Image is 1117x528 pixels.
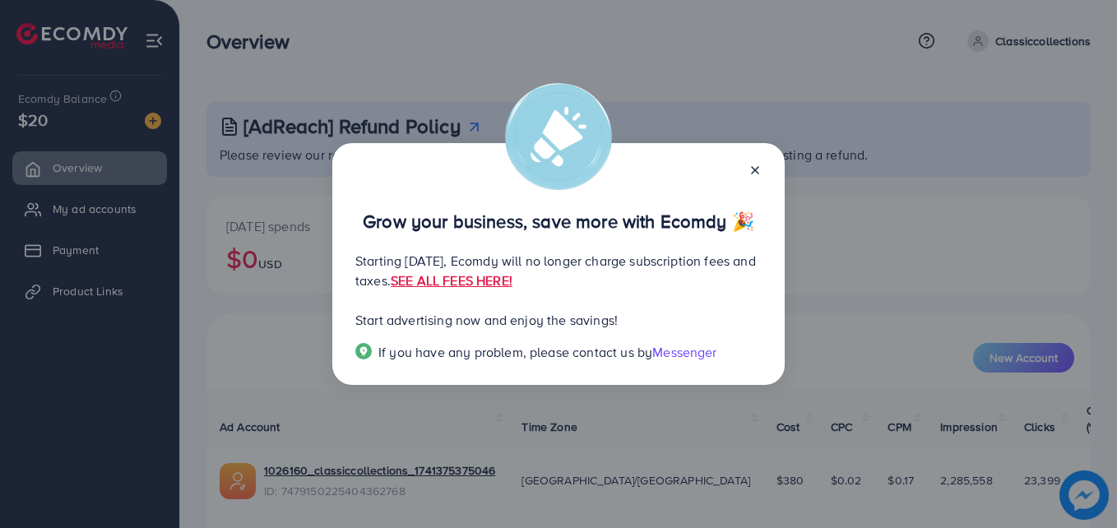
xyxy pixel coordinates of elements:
[355,251,762,290] p: Starting [DATE], Ecomdy will no longer charge subscription fees and taxes.
[378,343,652,361] span: If you have any problem, please contact us by
[391,271,512,289] a: SEE ALL FEES HERE!
[355,310,762,330] p: Start advertising now and enjoy the savings!
[652,343,716,361] span: Messenger
[355,343,372,359] img: Popup guide
[505,83,612,190] img: alert
[355,211,762,231] p: Grow your business, save more with Ecomdy 🎉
